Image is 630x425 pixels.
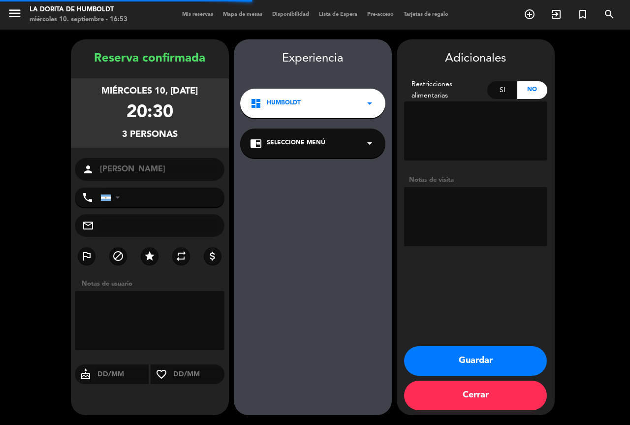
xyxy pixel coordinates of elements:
[267,98,301,108] span: Humboldt
[144,250,156,262] i: star
[122,128,178,142] div: 3 personas
[71,49,229,68] div: Reserva confirmada
[75,368,96,380] i: cake
[267,12,314,17] span: Disponibilidad
[77,279,229,289] div: Notas de usuario
[404,49,547,68] div: Adicionales
[577,8,589,20] i: turned_in_not
[550,8,562,20] i: exit_to_app
[404,381,547,410] button: Cerrar
[362,12,399,17] span: Pre-acceso
[82,163,94,175] i: person
[603,8,615,20] i: search
[151,368,172,380] i: favorite_border
[30,5,127,15] div: La Dorita de Humboldt
[399,12,453,17] span: Tarjetas de regalo
[82,220,94,231] i: mail_outline
[314,12,362,17] span: Lista de Espera
[250,98,262,109] i: dashboard
[364,137,376,149] i: arrow_drop_down
[101,188,124,207] div: Argentina: +54
[7,6,22,21] i: menu
[404,346,547,376] button: Guardar
[82,192,94,203] i: phone
[517,81,547,99] div: No
[30,15,127,25] div: miércoles 10. septiembre - 16:53
[404,175,547,185] div: Notas de visita
[250,137,262,149] i: chrome_reader_mode
[112,250,124,262] i: block
[81,250,93,262] i: outlined_flag
[177,12,218,17] span: Mis reservas
[126,98,173,128] div: 20:30
[524,8,535,20] i: add_circle_outline
[404,79,488,101] div: Restricciones alimentarias
[487,81,517,99] div: Si
[218,12,267,17] span: Mapa de mesas
[175,250,187,262] i: repeat
[172,368,225,381] input: DD/MM
[207,250,219,262] i: attach_money
[96,368,149,381] input: DD/MM
[234,49,392,68] div: Experiencia
[267,138,325,148] span: Seleccione Menú
[364,98,376,109] i: arrow_drop_down
[7,6,22,24] button: menu
[101,84,198,98] div: miércoles 10, [DATE]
